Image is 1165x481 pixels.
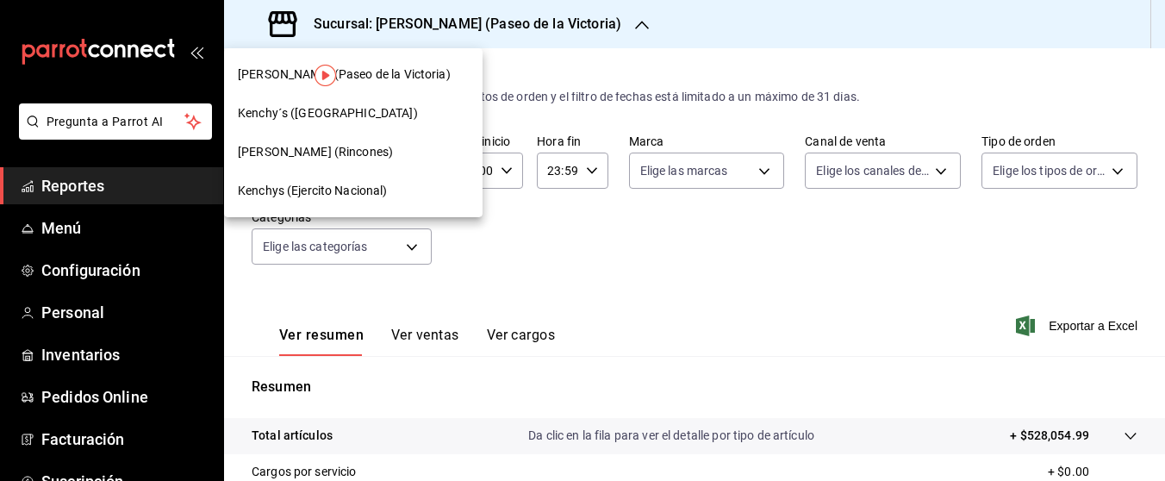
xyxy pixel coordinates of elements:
span: Kenchys (Ejercito Nacional) [238,182,388,200]
span: [PERSON_NAME] (Rincones) [238,143,393,161]
div: Kenchys (Ejercito Nacional) [224,172,483,210]
div: [PERSON_NAME] (Rincones) [224,133,483,172]
div: Kenchy´s ([GEOGRAPHIC_DATA]) [224,94,483,133]
span: Kenchy´s ([GEOGRAPHIC_DATA]) [238,104,418,122]
img: Tooltip marker [315,65,336,86]
span: [PERSON_NAME] (Paseo de la Victoria) [238,66,451,84]
div: [PERSON_NAME] (Paseo de la Victoria) [224,55,483,94]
